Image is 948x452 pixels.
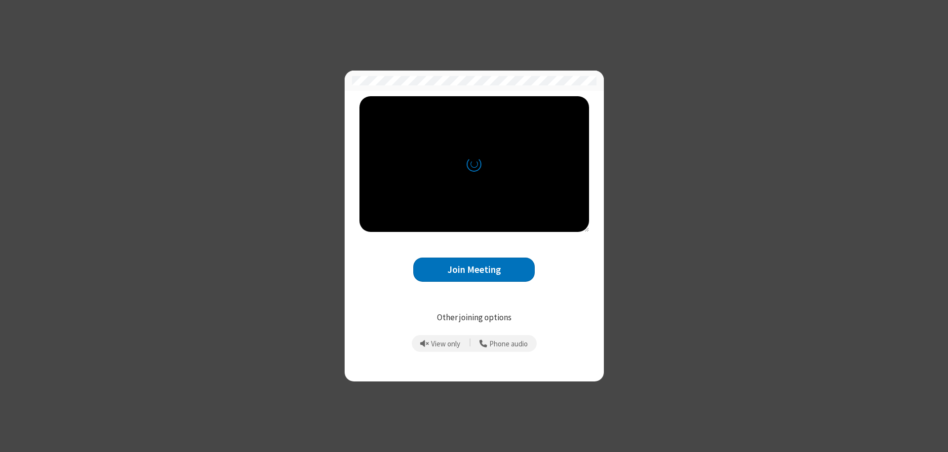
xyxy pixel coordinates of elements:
button: Prevent echo when there is already an active mic and speaker in the room. [417,335,464,352]
p: Other joining options [359,311,589,324]
span: Phone audio [489,340,528,348]
span: View only [431,340,460,348]
span: | [469,337,471,350]
button: Use your phone for mic and speaker while you view the meeting on this device. [476,335,532,352]
button: Join Meeting [413,258,535,282]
